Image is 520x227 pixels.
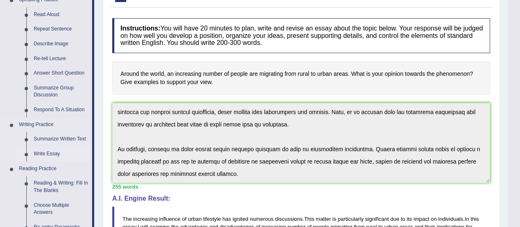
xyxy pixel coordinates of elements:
a: Writing Practice [15,117,92,132]
span: particularly [337,216,363,222]
a: Summarize Written Text [30,132,92,147]
span: has [222,216,231,222]
a: Respond To A Situation [30,103,92,117]
a: Repeat Sentence [30,22,92,37]
a: Answer Short Question [30,66,92,81]
span: lifestyle [203,216,221,222]
a: Write Essay [30,147,92,161]
span: its [407,216,412,222]
b: Instructions: [120,25,160,32]
span: The [122,216,132,222]
span: increasing [133,216,157,222]
span: significant [365,216,389,222]
span: In [465,216,469,222]
span: impact [414,216,429,222]
span: numerous [250,216,273,222]
div: 255 words [112,183,490,191]
span: to [401,216,405,222]
span: matter [316,216,331,222]
h4: A.I. Engine Result: [112,195,490,202]
span: due [390,216,399,222]
a: Describe Image [30,37,92,51]
span: of [182,216,187,222]
a: Reading & Writing: Fill In The Blanks [30,176,92,198]
span: ignited [233,216,248,222]
span: on [431,216,437,222]
span: urban [188,216,201,222]
span: This [304,216,314,222]
a: Choose Multiple Answers [30,198,92,220]
span: discussions [275,216,303,222]
a: Re-tell Lecture [30,51,92,66]
h4: Around the world, an increasing number of people are migrating from rural to urban areas. What is... [112,61,490,95]
span: influence [159,216,180,222]
a: Summarize Group Discussion [30,81,92,103]
h4: You will have 20 minutes to plan, write and revise an essay about the topic below. Your response ... [112,18,490,53]
span: this [471,216,479,222]
span: individuals [438,216,463,222]
a: Reading Practice [15,161,92,176]
span: is [332,216,336,222]
a: Read Aloud [30,7,92,22]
